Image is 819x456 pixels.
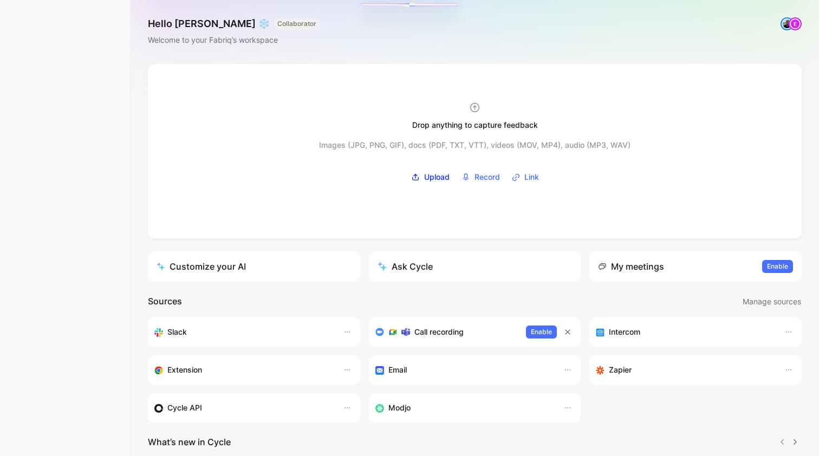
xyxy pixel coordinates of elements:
span: Enable [767,261,788,272]
h3: Intercom [609,325,640,338]
h1: Hello [PERSON_NAME] ❄️ [148,17,320,30]
div: Ask Cycle [378,260,433,273]
h2: Sources [148,295,182,309]
button: Enable [526,325,557,338]
button: Manage sources [742,295,802,309]
h3: Zapier [609,363,632,376]
h2: What’s new in Cycle [148,435,231,448]
span: Manage sources [743,295,801,308]
div: Sync customers & send feedback from custom sources. Get inspired by our favorite use case [154,401,332,414]
div: Sync your customers, send feedback and get updates in Intercom [596,325,773,338]
button: Enable [762,260,793,273]
div: Drop anything to capture feedback [412,119,538,132]
div: Record & transcribe meetings from Zoom, Meet & Teams. [375,325,518,338]
span: Link [524,171,539,184]
button: Record [458,169,504,185]
div: E [790,18,801,29]
button: COLLABORATOR [274,18,320,29]
span: Record [474,171,500,184]
div: My meetings [598,260,664,273]
h3: Modjo [388,401,411,414]
div: Customize your AI [157,260,246,273]
button: Ask Cycle [369,251,581,282]
span: Enable [531,327,552,337]
div: Images (JPG, PNG, GIF), docs (PDF, TXT, VTT), videos (MOV, MP4), audio (MP3, WAV) [319,139,630,152]
h3: Cycle API [167,401,202,414]
img: avatar [782,18,792,29]
button: Link [508,169,543,185]
label: Upload [407,169,453,185]
h3: Extension [167,363,202,376]
div: Capture feedback from thousands of sources with Zapier (survey results, recordings, sheets, etc). [596,363,773,376]
a: Customize your AI [148,251,360,282]
div: Capture feedback from anywhere on the web [154,363,332,376]
h3: Slack [167,325,187,338]
div: Welcome to your Fabriq’s workspace [148,34,320,47]
h3: Call recording [414,325,464,338]
h3: Email [388,363,407,376]
div: Forward emails to your feedback inbox [375,363,553,376]
div: Sync your customers, send feedback and get updates in Slack [154,325,332,338]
